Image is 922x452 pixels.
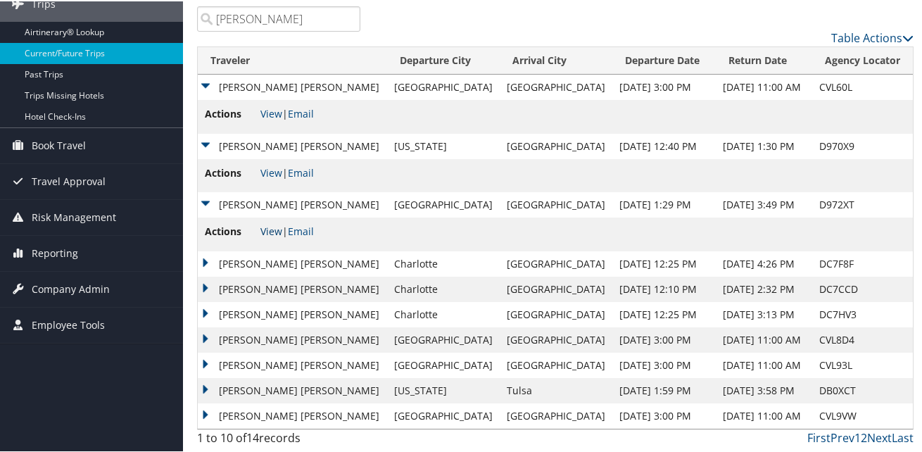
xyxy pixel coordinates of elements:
[500,73,612,99] td: [GEOGRAPHIC_DATA]
[716,326,812,351] td: [DATE] 11:00 AM
[198,132,387,158] td: [PERSON_NAME] [PERSON_NAME]
[197,5,360,30] input: Search Traveler or Arrival City
[260,165,282,178] a: View
[812,326,913,351] td: CVL8D4
[205,105,258,120] span: Actions
[198,46,387,73] th: Traveler: activate to sort column ascending
[612,402,715,427] td: [DATE] 3:00 PM
[260,223,314,237] span: |
[32,163,106,198] span: Travel Approval
[387,301,500,326] td: Charlotte
[612,132,715,158] td: [DATE] 12:40 PM
[612,46,715,73] th: Departure Date: activate to sort column descending
[716,73,812,99] td: [DATE] 11:00 AM
[867,429,892,444] a: Next
[32,306,105,341] span: Employee Tools
[612,301,715,326] td: [DATE] 12:25 PM
[500,402,612,427] td: [GEOGRAPHIC_DATA]
[387,46,500,73] th: Departure City: activate to sort column ascending
[812,275,913,301] td: DC7CCD
[387,132,500,158] td: [US_STATE]
[205,222,258,238] span: Actions
[500,46,612,73] th: Arrival City: activate to sort column ascending
[716,46,812,73] th: Return Date: activate to sort column ascending
[716,275,812,301] td: [DATE] 2:32 PM
[716,250,812,275] td: [DATE] 4:26 PM
[812,73,913,99] td: CVL60L
[500,326,612,351] td: [GEOGRAPHIC_DATA]
[831,29,914,44] a: Table Actions
[812,132,913,158] td: D970X9
[32,127,86,162] span: Book Travel
[260,165,314,178] span: |
[260,223,282,237] a: View
[387,275,500,301] td: Charlotte
[812,191,913,216] td: D972XT
[612,250,715,275] td: [DATE] 12:25 PM
[387,250,500,275] td: Charlotte
[500,250,612,275] td: [GEOGRAPHIC_DATA]
[716,402,812,427] td: [DATE] 11:00 AM
[716,377,812,402] td: [DATE] 3:58 PM
[500,191,612,216] td: [GEOGRAPHIC_DATA]
[612,377,715,402] td: [DATE] 1:59 PM
[198,301,387,326] td: [PERSON_NAME] [PERSON_NAME]
[892,429,914,444] a: Last
[861,429,867,444] a: 2
[198,191,387,216] td: [PERSON_NAME] [PERSON_NAME]
[812,351,913,377] td: CVL93L
[831,429,854,444] a: Prev
[32,270,110,306] span: Company Admin
[198,73,387,99] td: [PERSON_NAME] [PERSON_NAME]
[500,132,612,158] td: [GEOGRAPHIC_DATA]
[32,199,116,234] span: Risk Management
[612,191,715,216] td: [DATE] 1:29 PM
[500,275,612,301] td: [GEOGRAPHIC_DATA]
[716,351,812,377] td: [DATE] 11:00 AM
[387,351,500,377] td: [GEOGRAPHIC_DATA]
[612,326,715,351] td: [DATE] 3:00 PM
[246,429,259,444] span: 14
[807,429,831,444] a: First
[716,191,812,216] td: [DATE] 3:49 PM
[812,402,913,427] td: CVL9VW
[716,301,812,326] td: [DATE] 3:13 PM
[812,301,913,326] td: DC7HV3
[197,428,360,452] div: 1 to 10 of records
[198,275,387,301] td: [PERSON_NAME] [PERSON_NAME]
[387,191,500,216] td: [GEOGRAPHIC_DATA]
[288,223,314,237] a: Email
[205,164,258,180] span: Actions
[612,73,715,99] td: [DATE] 3:00 PM
[500,301,612,326] td: [GEOGRAPHIC_DATA]
[854,429,861,444] a: 1
[260,106,314,119] span: |
[198,377,387,402] td: [PERSON_NAME] [PERSON_NAME]
[198,326,387,351] td: [PERSON_NAME] [PERSON_NAME]
[812,377,913,402] td: DB0XCT
[500,351,612,377] td: [GEOGRAPHIC_DATA]
[288,106,314,119] a: Email
[612,275,715,301] td: [DATE] 12:10 PM
[812,250,913,275] td: DC7F8F
[612,351,715,377] td: [DATE] 3:00 PM
[387,73,500,99] td: [GEOGRAPHIC_DATA]
[812,46,913,73] th: Agency Locator: activate to sort column ascending
[32,234,78,270] span: Reporting
[387,377,500,402] td: [US_STATE]
[198,402,387,427] td: [PERSON_NAME] [PERSON_NAME]
[198,351,387,377] td: [PERSON_NAME] [PERSON_NAME]
[288,165,314,178] a: Email
[716,132,812,158] td: [DATE] 1:30 PM
[387,402,500,427] td: [GEOGRAPHIC_DATA]
[198,250,387,275] td: [PERSON_NAME] [PERSON_NAME]
[260,106,282,119] a: View
[500,377,612,402] td: Tulsa
[387,326,500,351] td: [GEOGRAPHIC_DATA]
